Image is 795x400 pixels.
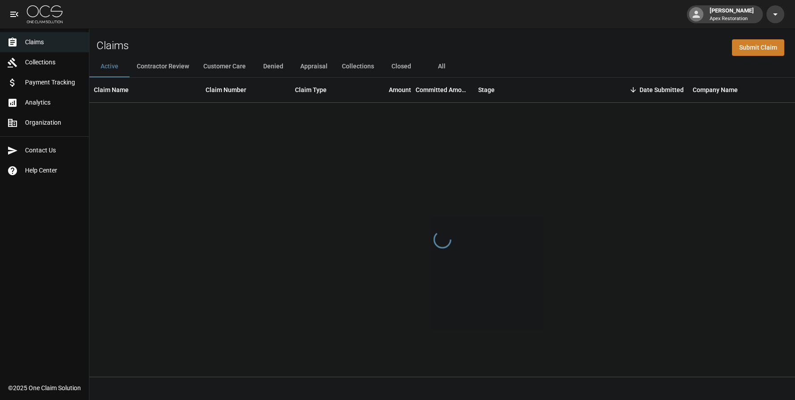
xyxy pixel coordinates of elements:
[89,77,201,102] div: Claim Name
[295,77,327,102] div: Claim Type
[290,77,358,102] div: Claim Type
[608,77,688,102] div: Date Submitted
[196,56,253,77] button: Customer Care
[416,77,469,102] div: Committed Amount
[94,77,129,102] div: Claim Name
[253,56,293,77] button: Denied
[89,56,795,77] div: dynamic tabs
[693,77,738,102] div: Company Name
[358,77,416,102] div: Amount
[201,77,290,102] div: Claim Number
[27,5,63,23] img: ocs-logo-white-transparent.png
[25,166,82,175] span: Help Center
[416,77,474,102] div: Committed Amount
[25,78,82,87] span: Payment Tracking
[97,39,129,52] h2: Claims
[335,56,381,77] button: Collections
[706,6,757,22] div: [PERSON_NAME]
[710,15,754,23] p: Apex Restoration
[389,77,411,102] div: Amount
[474,77,608,102] div: Stage
[130,56,196,77] button: Contractor Review
[25,118,82,127] span: Organization
[25,146,82,155] span: Contact Us
[421,56,462,77] button: All
[25,98,82,107] span: Analytics
[5,5,23,23] button: open drawer
[293,56,335,77] button: Appraisal
[8,383,81,392] div: © 2025 One Claim Solution
[627,84,639,96] button: Sort
[25,38,82,47] span: Claims
[478,77,495,102] div: Stage
[732,39,784,56] a: Submit Claim
[639,77,684,102] div: Date Submitted
[381,56,421,77] button: Closed
[206,77,246,102] div: Claim Number
[89,56,130,77] button: Active
[25,58,82,67] span: Collections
